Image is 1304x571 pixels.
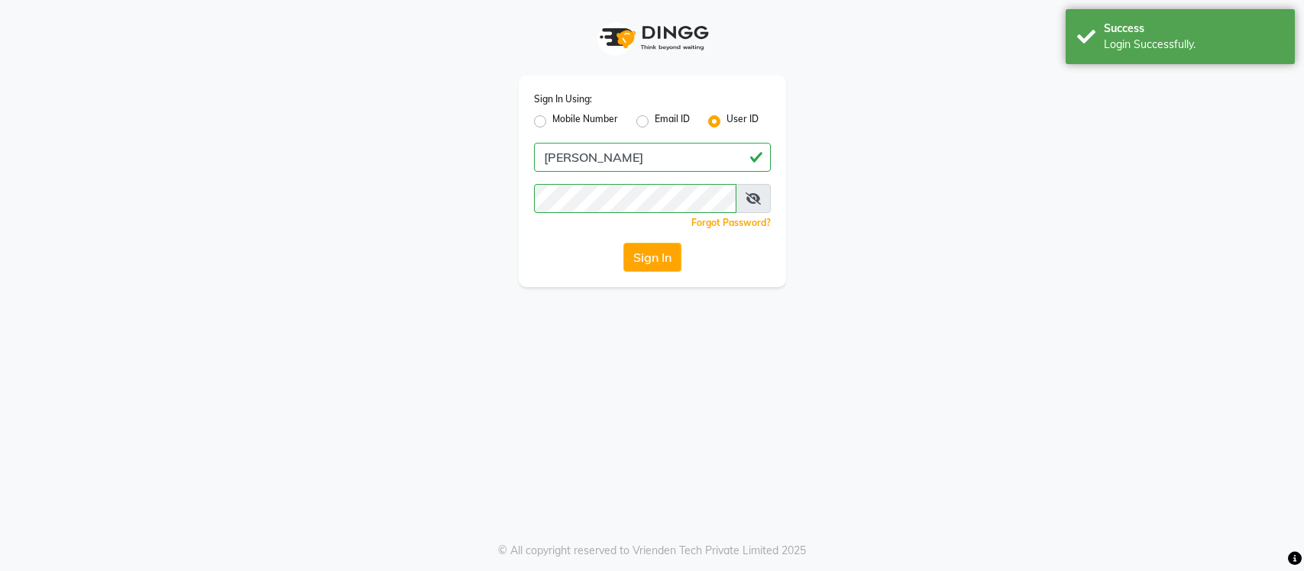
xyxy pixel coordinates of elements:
label: Mobile Number [552,112,618,131]
label: User ID [726,112,759,131]
div: Success [1104,21,1283,37]
input: Username [534,184,736,213]
a: Forgot Password? [691,217,771,228]
button: Sign In [623,243,681,272]
div: Login Successfully. [1104,37,1283,53]
input: Username [534,143,771,172]
img: logo1.svg [591,15,713,60]
label: Email ID [655,112,690,131]
label: Sign In Using: [534,92,592,106]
